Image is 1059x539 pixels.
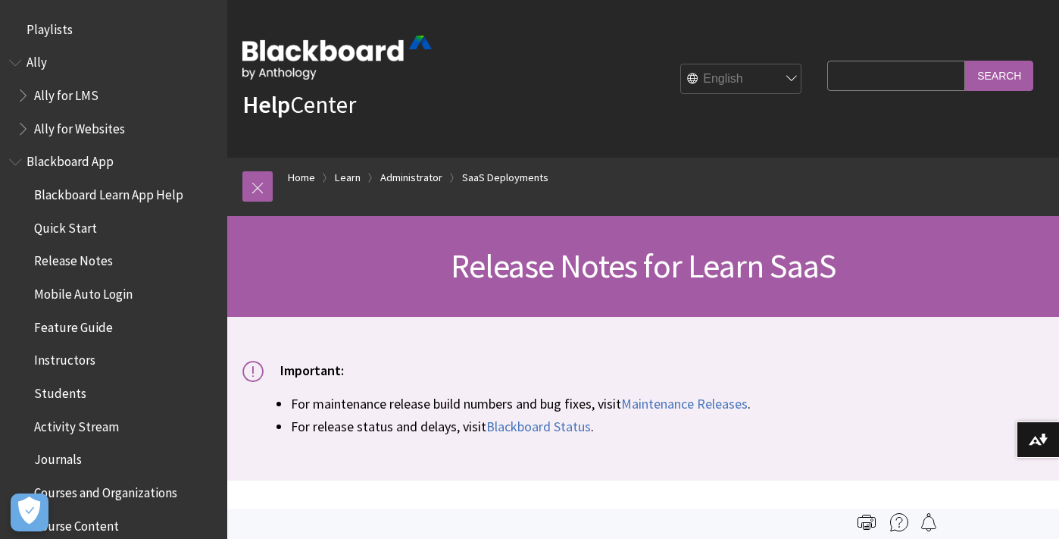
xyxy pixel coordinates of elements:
[242,89,356,120] a: HelpCenter
[34,513,119,534] span: Course Content
[288,168,315,187] a: Home
[34,215,97,236] span: Quick Start
[280,362,344,379] span: Important:
[9,50,218,142] nav: Book outline for Anthology Ally Help
[890,513,908,531] img: More help
[27,17,73,37] span: Playlists
[451,245,836,287] span: Release Notes for Learn SaaS
[621,395,748,413] a: Maintenance Releases
[34,83,98,103] span: Ally for LMS
[335,168,361,187] a: Learn
[965,61,1033,90] input: Search
[858,513,876,531] img: Print
[34,480,177,500] span: Courses and Organizations
[9,17,218,42] nav: Book outline for Playlists
[34,315,113,335] span: Feature Guide
[34,447,82,468] span: Journals
[34,116,125,136] span: Ally for Websites
[34,281,133,302] span: Mobile Auto Login
[462,168,548,187] a: SaaS Deployments
[27,50,47,71] span: Ally
[920,513,938,531] img: Follow this page
[380,168,442,187] a: Administrator
[34,381,86,401] span: Students
[291,416,1044,437] li: For release status and delays, visit .
[27,149,114,170] span: Blackboard App
[291,393,1044,414] li: For maintenance release build numbers and bug fixes, visit .
[681,64,802,95] select: Site Language Selector
[242,89,290,120] strong: Help
[242,36,432,80] img: Blackboard by Anthology
[34,182,183,202] span: Blackboard Learn App Help
[486,418,591,436] a: Blackboard Status
[34,348,95,368] span: Instructors
[11,494,48,531] button: Open Preferences
[34,414,119,434] span: Activity Stream
[34,249,113,269] span: Release Notes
